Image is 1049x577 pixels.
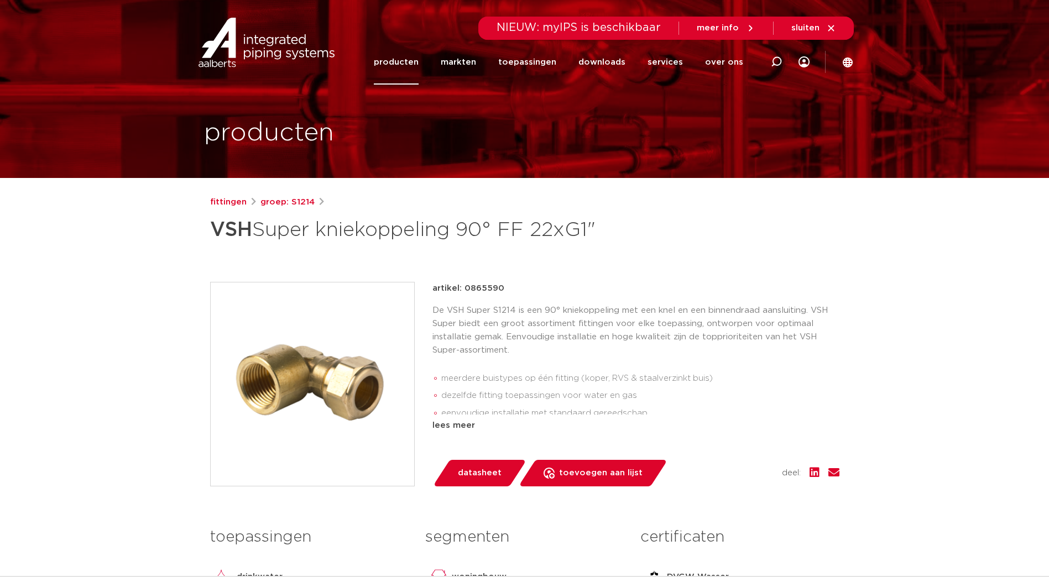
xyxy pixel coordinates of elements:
[497,22,661,33] span: NIEUW: myIPS is beschikbaar
[432,419,839,432] div: lees meer
[441,370,839,387] li: meerdere buistypes op één fitting (koper, RVS & staalverzinkt buis)
[210,196,247,209] a: fittingen
[211,282,414,486] img: Product Image for VSH Super kniekoppeling 90° FF 22xG1"
[441,405,839,422] li: eenvoudige installatie met standaard gereedschap
[791,23,836,33] a: sluiten
[705,40,743,85] a: over ons
[210,220,252,240] strong: VSH
[210,213,625,246] h1: Super kniekoppeling 90° FF 22xG1"
[791,24,820,32] span: sluiten
[374,40,419,85] a: producten
[432,460,526,486] a: datasheet
[204,116,334,151] h1: producten
[559,464,643,482] span: toevoegen aan lijst
[441,387,839,405] li: dezelfde fitting toepassingen voor water en gas
[441,40,476,85] a: markten
[648,40,683,85] a: services
[260,196,315,209] a: groep: S1214
[432,304,839,357] p: De VSH Super S1214 is een 90° kniekoppeling met een knel en een binnendraad aansluiting. VSH Supe...
[782,466,801,480] span: deel:
[640,526,839,548] h3: certificaten
[374,40,743,85] nav: Menu
[210,526,409,548] h3: toepassingen
[697,24,739,32] span: meer info
[799,40,810,85] div: my IPS
[578,40,625,85] a: downloads
[498,40,556,85] a: toepassingen
[425,526,624,548] h3: segmenten
[697,23,755,33] a: meer info
[432,282,504,295] p: artikel: 0865590
[458,464,502,482] span: datasheet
